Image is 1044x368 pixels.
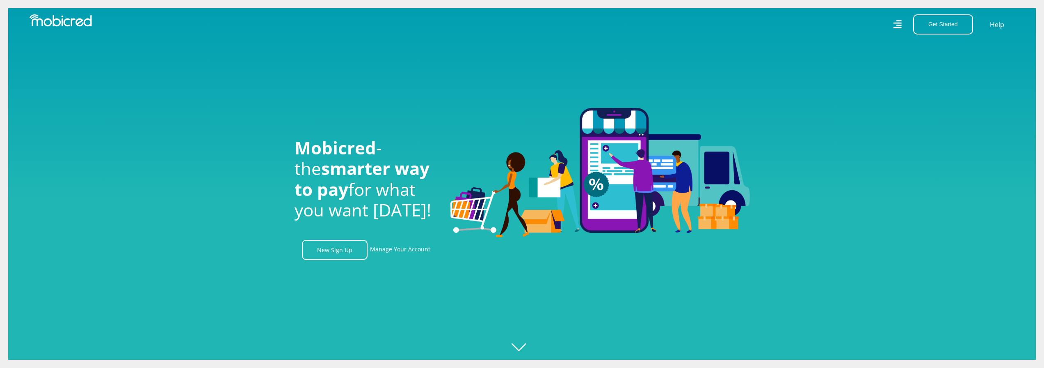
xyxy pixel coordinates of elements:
[989,19,1005,30] a: Help
[370,240,430,260] a: Manage Your Account
[295,138,438,221] h1: - the for what you want [DATE]!
[295,156,429,200] span: smarter way to pay
[30,14,92,27] img: Mobicred
[295,136,376,159] span: Mobicred
[450,108,750,238] img: Welcome to Mobicred
[302,240,368,260] a: New Sign Up
[913,14,973,34] button: Get Started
